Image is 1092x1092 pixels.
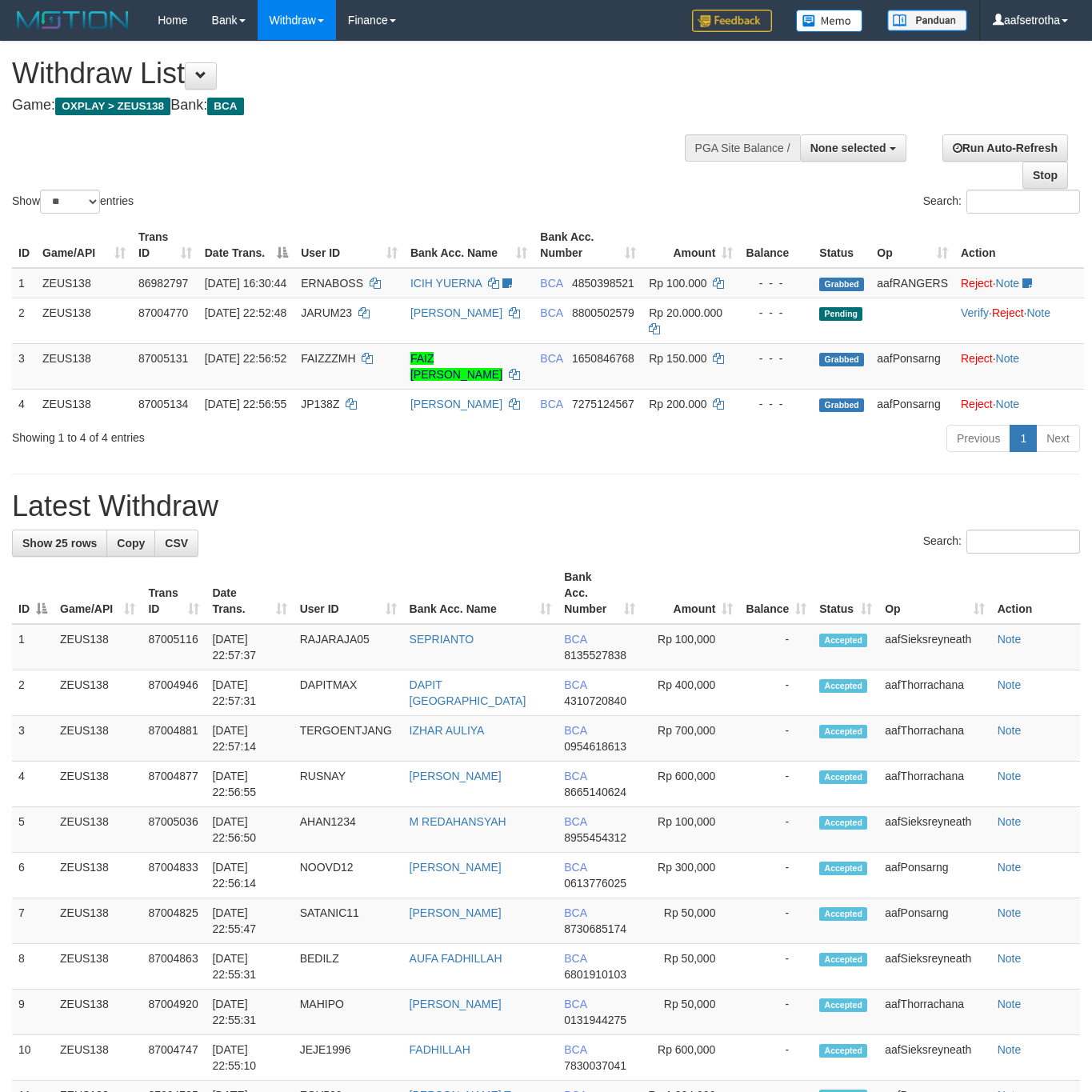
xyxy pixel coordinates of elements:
[819,770,867,784] span: Accepted
[206,562,293,624] th: Date Trans.: activate to sort column ascending
[294,807,403,853] td: AHAN1234
[961,352,993,365] a: Reject
[746,350,806,366] div: - - -
[206,990,293,1035] td: [DATE] 22:55:31
[819,307,862,321] span: Pending
[998,678,1022,691] a: Note
[206,1035,293,1081] td: [DATE] 22:55:10
[642,807,740,853] td: Rp 100,000
[142,807,206,853] td: 87005036
[878,624,991,670] td: aafSieksreyneath
[692,10,772,32] img: Feedback.jpg
[564,815,586,828] span: BCA
[996,398,1020,410] a: Note
[564,831,626,844] span: Copy 8955454312 to clipboard
[642,898,740,944] td: Rp 50,000
[564,694,626,707] span: Copy 4310720840 to clipboard
[12,490,1080,522] h1: Latest Withdraw
[540,398,562,410] span: BCA
[819,725,867,738] span: Accepted
[12,670,54,716] td: 2
[642,990,740,1035] td: Rp 50,000
[739,762,813,807] td: -
[564,998,586,1010] span: BCA
[403,562,558,624] th: Bank Acc. Name: activate to sort column ascending
[998,1043,1022,1056] a: Note
[206,670,293,716] td: [DATE] 22:57:31
[54,1035,142,1081] td: ZEUS138
[887,10,967,31] img: panduan.png
[410,1043,470,1056] a: FADHILLAH
[12,944,54,990] td: 8
[998,815,1022,828] a: Note
[54,807,142,853] td: ZEUS138
[878,853,991,898] td: aafPonsarng
[878,807,991,853] td: aafSieksreyneath
[954,268,1084,298] td: ·
[649,306,722,319] span: Rp 20.000.000
[998,861,1022,874] a: Note
[36,298,132,343] td: ZEUS138
[954,389,1084,418] td: ·
[106,530,155,557] a: Copy
[810,142,886,154] span: None selected
[819,998,867,1012] span: Accepted
[819,634,867,647] span: Accepted
[796,10,863,32] img: Button%20Memo.svg
[207,98,243,115] span: BCA
[205,277,286,290] span: [DATE] 16:30:44
[819,679,867,693] span: Accepted
[142,990,206,1035] td: 87004920
[572,306,634,319] span: Copy 8800502579 to clipboard
[992,306,1024,319] a: Reject
[12,716,54,762] td: 3
[739,807,813,853] td: -
[36,268,132,298] td: ZEUS138
[138,277,188,290] span: 86982797
[961,277,993,290] a: Reject
[55,98,170,115] span: OXPLAY > ZEUS138
[813,562,878,624] th: Status: activate to sort column ascending
[998,770,1022,782] a: Note
[410,952,502,965] a: AUFA FADHILLAH
[40,190,100,214] select: Showentries
[410,398,502,410] a: [PERSON_NAME]
[739,624,813,670] td: -
[142,670,206,716] td: 87004946
[642,716,740,762] td: Rp 700,000
[54,898,142,944] td: ZEUS138
[142,1035,206,1081] td: 87004747
[572,277,634,290] span: Copy 4850398521 to clipboard
[878,562,991,624] th: Op: activate to sort column ascending
[739,990,813,1035] td: -
[12,298,36,343] td: 2
[206,898,293,944] td: [DATE] 22:55:47
[142,853,206,898] td: 87004833
[142,944,206,990] td: 87004863
[12,898,54,944] td: 7
[206,716,293,762] td: [DATE] 22:57:14
[54,562,142,624] th: Game/API: activate to sort column ascending
[819,278,864,291] span: Grabbed
[870,268,954,298] td: aafRANGERS
[572,352,634,365] span: Copy 1650846768 to clipboard
[564,906,586,919] span: BCA
[198,222,294,268] th: Date Trans.: activate to sort column descending
[206,944,293,990] td: [DATE] 22:55:31
[966,190,1080,214] input: Search:
[206,762,293,807] td: [DATE] 22:56:55
[739,716,813,762] td: -
[36,389,132,418] td: ZEUS138
[410,906,502,919] a: [PERSON_NAME]
[540,277,562,290] span: BCA
[946,425,1010,452] a: Previous
[564,740,626,753] span: Copy 0954618613 to clipboard
[12,98,712,114] h4: Game: Bank:
[954,343,1084,389] td: ·
[12,423,443,446] div: Showing 1 to 4 of 4 entries
[996,277,1020,290] a: Note
[294,990,403,1035] td: MAHIPO
[12,343,36,389] td: 3
[294,624,403,670] td: RAJARAJA05
[998,724,1022,737] a: Note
